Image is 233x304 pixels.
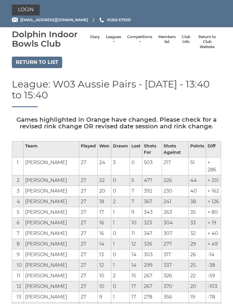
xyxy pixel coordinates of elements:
[142,228,162,239] td: 347
[142,239,162,249] td: 326
[98,175,111,186] td: 22
[142,186,162,196] td: 392
[189,239,206,249] td: 29
[206,292,221,302] td: -78
[111,281,130,292] td: 0
[206,217,221,228] td: + 19
[142,157,162,175] td: 503
[24,196,79,207] td: [PERSON_NAME]
[162,260,188,270] td: 337
[24,292,79,302] td: [PERSON_NAME]
[111,157,130,175] td: 3
[142,260,162,270] td: 299
[206,186,221,196] td: + 162
[24,141,79,157] th: Team
[79,239,98,249] td: 27
[12,228,24,239] td: 7
[98,228,111,239] td: 16
[130,175,142,186] td: 5
[196,35,218,50] a: Return to Club Website
[79,281,98,292] td: 27
[130,239,142,249] td: 12
[162,141,188,157] th: Shots Against
[79,217,98,228] td: 27
[189,249,206,260] td: 26
[98,207,111,217] td: 17
[12,292,24,302] td: 13
[12,186,24,196] td: 3
[12,57,62,68] a: Return to list
[130,207,142,217] td: 9
[130,228,142,239] td: 11
[142,175,162,186] td: 477
[162,157,188,175] td: 217
[107,18,131,22] span: 01202 675551
[162,186,188,196] td: 230
[98,141,111,157] th: Won
[189,175,206,186] td: 44
[162,217,188,228] td: 304
[130,196,142,207] td: 7
[158,35,176,45] a: Members list
[24,207,79,217] td: [PERSON_NAME]
[100,18,104,22] img: Phone us
[111,141,130,157] th: Drawn
[162,239,188,249] td: 277
[12,217,24,228] td: 6
[99,17,131,23] a: Phone us 01202 675551
[98,249,111,260] td: 13
[189,281,206,292] td: 20
[12,249,24,260] td: 9
[12,281,24,292] td: 12
[111,249,130,260] td: 0
[98,196,111,207] td: 18
[189,228,206,239] td: 32
[79,141,98,157] th: Played
[79,186,98,196] td: 27
[142,217,162,228] td: 323
[130,270,142,281] td: 15
[79,228,98,239] td: 27
[98,292,111,302] td: 9
[98,157,111,175] td: 24
[130,292,142,302] td: 17
[111,260,130,270] td: 1
[111,175,130,186] td: 0
[130,260,142,270] td: 14
[162,249,188,260] td: 317
[12,30,87,48] div: Dolphin Indoor Bowls Club
[12,260,24,270] td: 10
[162,196,188,207] td: 241
[162,270,188,281] td: 326
[79,292,98,302] td: 27
[111,239,130,249] td: 1
[142,249,162,260] td: 303
[189,270,206,281] td: 22
[12,18,18,22] img: Email
[162,175,188,186] td: 226
[12,175,24,186] td: 2
[24,175,79,186] td: [PERSON_NAME]
[130,249,142,260] td: 14
[130,157,142,175] td: 0
[189,217,206,228] td: 33
[98,260,111,270] td: 12
[12,79,221,107] h1: League: W03 Aussie Pairs - [DATE] - 13:40 to 15:40
[12,207,24,217] td: 5
[206,239,221,249] td: + 49
[24,228,79,239] td: [PERSON_NAME]
[24,239,79,249] td: [PERSON_NAME]
[98,186,111,196] td: 20
[90,35,100,40] a: Diary
[111,228,130,239] td: 0
[142,141,162,157] th: Shots For
[206,196,221,207] td: + 126
[79,157,98,175] td: 27
[127,35,152,45] a: Competitions
[79,260,98,270] td: 27
[98,270,111,281] td: 10
[206,281,221,292] td: -103
[142,281,162,292] td: 267
[24,157,79,175] td: [PERSON_NAME]
[142,207,162,217] td: 343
